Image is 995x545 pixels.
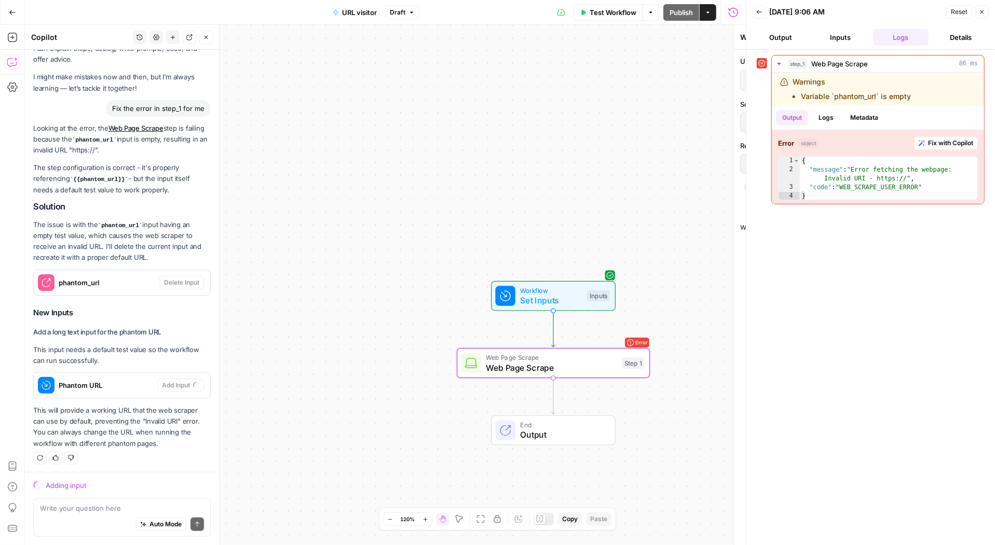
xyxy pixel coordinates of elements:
[135,518,186,531] button: Auto Mode
[779,157,800,165] div: 1
[812,110,840,125] button: Logs
[798,138,819,148] span: object
[33,328,161,336] strong: Add a long text input for the phantom URL
[521,294,582,306] span: Set Inputs
[740,99,935,109] label: Scraping Method
[159,276,204,289] button: Delete Input
[779,165,800,183] div: 2
[772,55,984,72] button: 86 ms
[70,176,128,183] code: {{phantom_url}}
[149,520,182,529] span: Auto Mode
[951,7,967,17] span: Reset
[457,281,650,311] div: WorkflowSet InputsInputs
[779,192,800,201] div: 4
[787,59,807,69] span: step_1
[779,183,800,192] div: 3
[33,219,211,263] p: The issue is with the input having an empty test value, which causes the web scraper to receive a...
[157,379,204,392] button: Add Input
[740,141,935,151] label: Render Output As
[401,515,415,523] span: 120%
[521,428,605,441] span: Output
[33,306,211,320] h3: New Inputs
[33,405,211,449] p: This will provide a working URL that the web scraper can use by default, preventing the "Invalid ...
[778,138,794,148] strong: Error
[457,415,650,445] div: EndOutput
[844,110,884,125] button: Metadata
[33,123,211,156] p: Looking at the error, the step is failing because the input is empty, resulting in an invalid URL...
[342,7,377,18] span: URL visitor
[772,73,984,204] div: 86 ms
[873,29,929,46] button: Logs
[793,77,911,102] div: Warnings
[326,4,383,21] button: URL visitor
[914,136,978,150] button: Fix with Copilot
[776,110,808,125] button: Output
[164,278,199,287] span: Delete Input
[670,7,693,18] span: Publish
[59,380,153,390] span: Phantom URL
[590,7,636,18] span: Test Workflow
[811,59,868,69] span: Web Page Scrape
[390,8,405,17] span: Draft
[162,381,190,390] span: Add Input
[59,277,155,288] span: phantom_url
[740,32,867,43] div: Web Page Scrape
[98,222,143,229] code: phantom_url
[801,91,911,102] li: Variable `phantom_url` is empty
[521,420,605,429] span: End
[457,348,650,378] div: ErrorWeb Page ScrapeWeb Page ScrapeStep 1
[753,29,809,46] button: Output
[813,29,869,46] button: Inputs
[521,285,582,295] span: Workflow
[933,29,989,46] button: Details
[106,100,211,117] div: Fix the error in step_1 for me
[740,223,810,232] a: When the step fails:
[46,480,211,491] div: Adding input
[385,6,419,19] button: Draft
[33,72,211,93] p: I might make mistakes now and then, but I’m always learning — let’s tackle it together!
[33,344,211,366] p: This input needs a default test value so the workflow can run successfully.
[928,138,973,148] span: Fix with Copilot
[31,32,130,43] div: Copilot
[33,202,211,212] h2: Solution
[33,43,211,65] p: I can explain steps, debug, write prompts, code, and offer advice.
[663,4,699,21] button: Publish
[946,5,972,19] button: Reset
[72,137,117,143] code: phantom_url
[740,56,935,66] label: URL
[486,361,617,374] span: Web Page Scrape
[959,59,978,68] span: 86 ms
[574,4,643,21] button: Test Workflow
[33,162,211,195] p: The step configuration is correct - it's properly referencing - but the input itself needs a defa...
[794,157,799,165] span: Toggle code folding, rows 1 through 4
[108,124,163,132] a: Web Page Scrape
[486,353,617,362] span: Web Page Scrape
